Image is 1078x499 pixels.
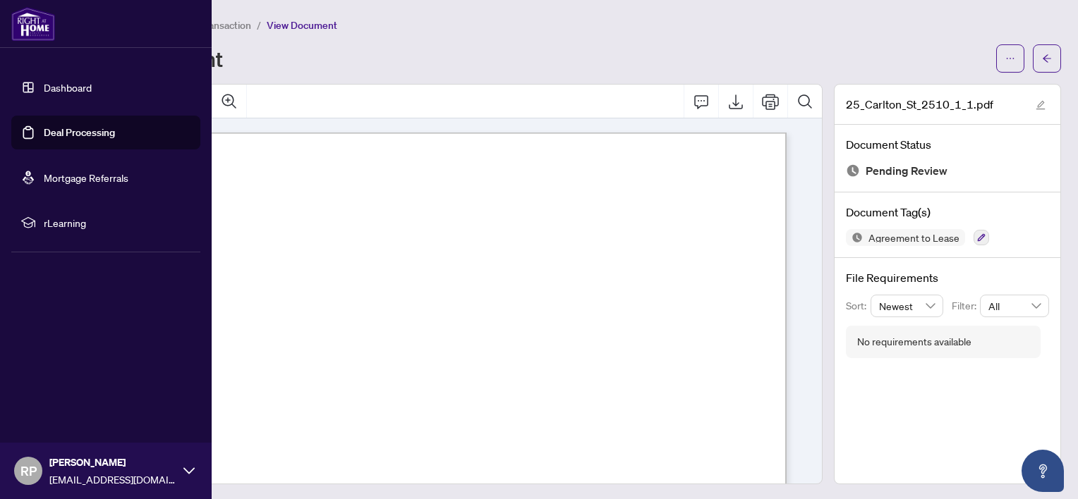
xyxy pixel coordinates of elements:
[846,136,1049,153] h4: Document Status
[176,19,251,32] span: View Transaction
[44,126,115,139] a: Deal Processing
[44,81,92,94] a: Dashboard
[846,229,863,246] img: Status Icon
[866,161,947,180] span: Pending Review
[11,7,55,41] img: logo
[857,334,971,350] div: No requirements available
[846,164,860,178] img: Document Status
[1036,100,1046,110] span: edit
[846,96,993,113] span: 25_Carlton_St_2510_1_1.pdf
[1005,54,1015,63] span: ellipsis
[879,295,935,316] span: Newest
[20,461,37,481] span: RP
[846,298,871,314] p: Sort:
[846,204,1049,221] h4: Document Tag(s)
[1042,54,1052,63] span: arrow-left
[44,215,190,230] span: rLearning
[44,171,128,184] a: Mortgage Referrals
[267,19,337,32] span: View Document
[257,17,261,33] li: /
[846,269,1049,286] h4: File Requirements
[988,295,1041,316] span: All
[49,455,176,470] span: [PERSON_NAME]
[952,298,980,314] p: Filter:
[863,233,965,242] span: Agreement to Lease
[1022,450,1064,492] button: Open asap
[49,472,176,487] span: [EMAIL_ADDRESS][DOMAIN_NAME]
